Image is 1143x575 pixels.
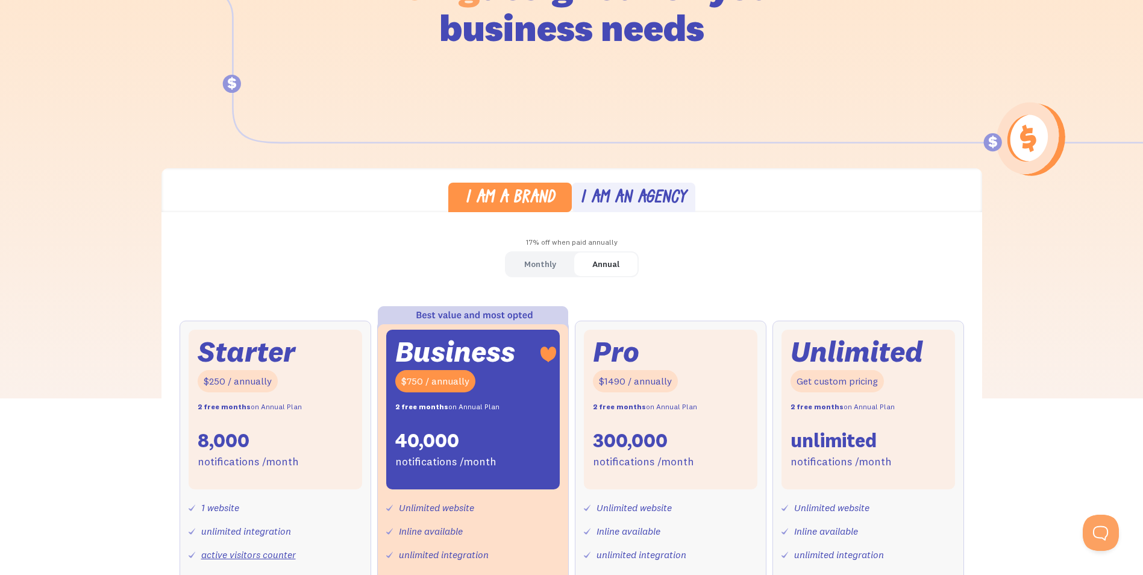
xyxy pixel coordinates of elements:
div: unlimited integration [201,523,291,540]
div: I am a brand [465,190,555,207]
div: notifications /month [198,453,299,471]
div: unlimited [791,428,877,453]
div: Pro [593,339,639,365]
div: notifications /month [791,453,892,471]
div: Annual [592,256,619,273]
div: Starter [198,339,295,365]
div: $1490 / annually [593,370,678,392]
div: unlimited integration [597,546,686,564]
div: on Annual Plan [198,398,302,416]
div: Inline available [597,523,660,540]
div: $250 / annually [198,370,278,392]
div: unlimited integration [794,546,884,564]
div: Business [395,339,515,365]
div: Unlimited website [399,499,474,517]
div: on Annual Plan [395,398,499,416]
div: Monthly [524,256,556,273]
iframe: Toggle Customer Support [1083,515,1119,551]
div: 17% off when paid annually [161,234,982,251]
div: notifications /month [593,453,694,471]
a: active visitors counter [201,548,296,561]
div: Unlimited website [597,499,672,517]
div: $750 / annually [395,370,475,392]
div: on Annual Plan [791,398,895,416]
div: Unlimited website [794,499,869,517]
div: Inline available [794,523,858,540]
strong: 2 free months [791,402,844,411]
div: 1 website [201,499,239,517]
strong: 2 free months [593,402,646,411]
div: Unlimited [791,339,923,365]
strong: 2 free months [395,402,448,411]
div: Inline available [399,523,463,540]
strong: 2 free months [198,402,251,411]
div: Get custom pricing [791,370,884,392]
div: 8,000 [198,428,249,453]
div: I am an agency [580,190,686,207]
div: notifications /month [395,453,496,471]
div: 40,000 [395,428,459,453]
div: on Annual Plan [593,398,697,416]
div: 300,000 [593,428,668,453]
div: unlimited integration [399,546,489,564]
